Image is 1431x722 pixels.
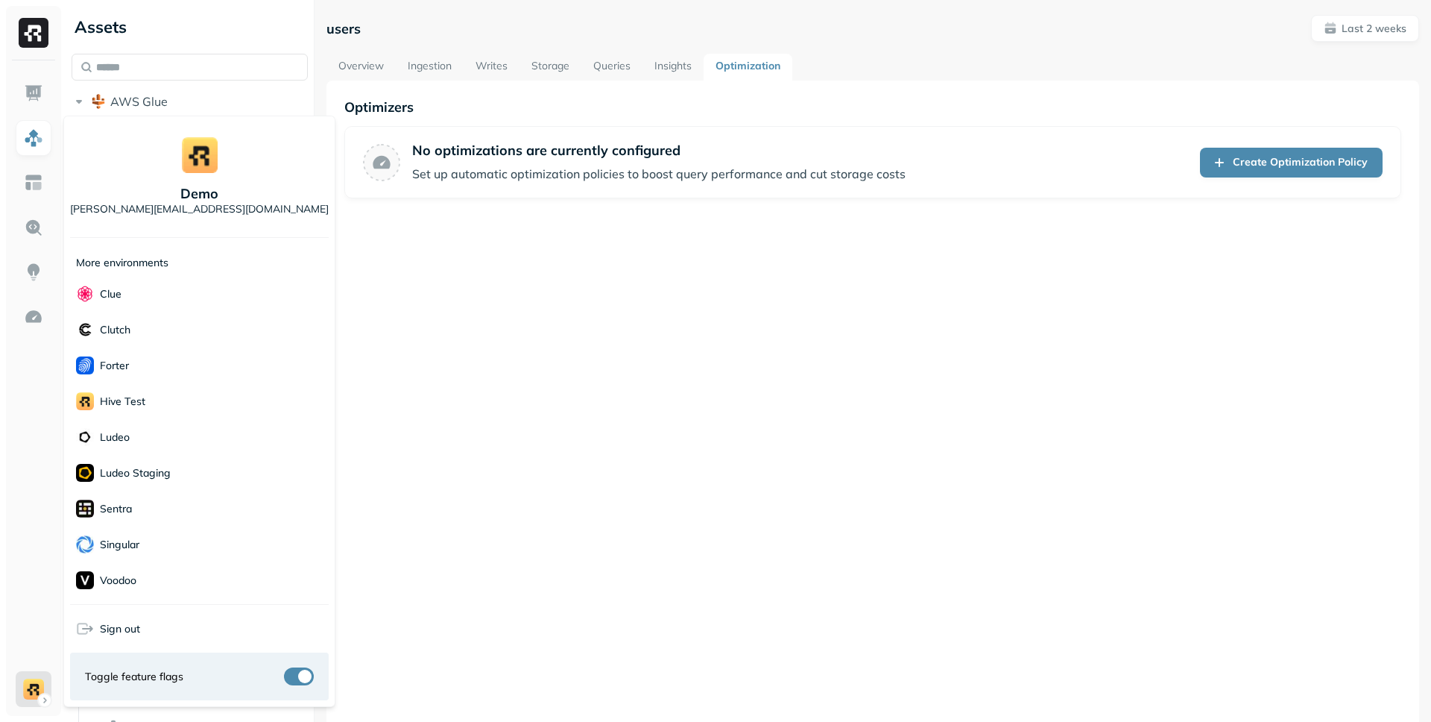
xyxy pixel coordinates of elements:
[100,574,136,588] p: Voodoo
[182,137,218,173] img: demo
[76,428,94,446] img: Ludeo
[76,571,94,589] img: Voodoo
[76,464,94,482] img: Ludeo Staging
[100,466,171,480] p: Ludeo Staging
[100,323,130,337] p: Clutch
[100,395,145,409] p: Hive Test
[100,502,132,516] p: Sentra
[100,430,130,445] p: Ludeo
[76,256,168,270] p: More environments
[70,202,329,216] p: [PERSON_NAME][EMAIL_ADDRESS][DOMAIN_NAME]
[180,185,218,202] p: demo
[85,670,183,684] span: Toggle feature flags
[100,622,140,636] span: Sign out
[76,357,94,374] img: Forter
[76,500,94,518] img: Sentra
[76,285,94,303] img: Clue
[76,321,94,339] img: Clutch
[76,536,94,553] img: Singular
[100,538,139,552] p: Singular
[100,287,121,301] p: Clue
[100,359,129,373] p: Forter
[76,392,94,410] img: Hive Test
